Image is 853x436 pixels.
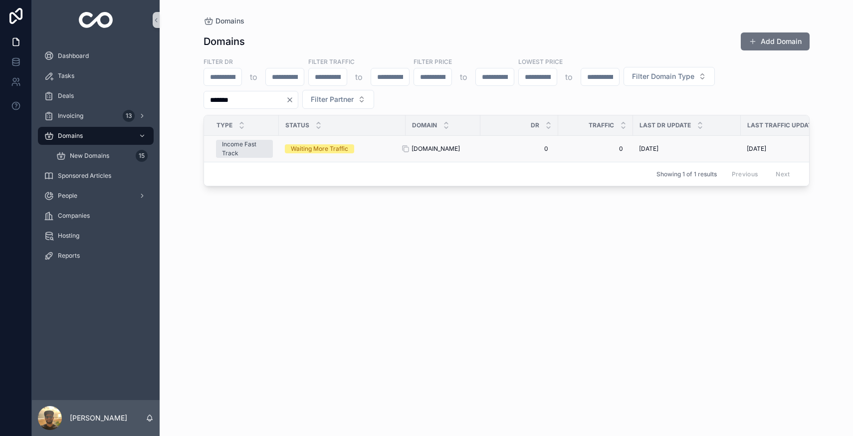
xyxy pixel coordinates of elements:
span: People [58,192,77,200]
span: Last Traffic Update [747,121,816,129]
a: Reports [38,247,154,265]
div: 13 [123,110,135,122]
span: Status [285,121,309,129]
button: Select Button [302,90,374,109]
label: Filter DR [204,57,233,66]
button: Select Button [624,67,715,86]
button: Add Domain [741,32,810,50]
div: 15 [136,150,148,162]
div: Income Fast Track [222,140,267,158]
a: [DATE] [639,145,735,153]
span: [DOMAIN_NAME] [412,145,460,153]
span: Tasks [58,72,74,80]
span: Last DR Update [640,121,691,129]
img: App logo [79,12,113,28]
a: Deals [38,87,154,105]
a: Tasks [38,67,154,85]
p: to [250,71,257,83]
span: Reports [58,252,80,260]
span: [DATE] [747,145,766,153]
span: New Domains [70,152,109,160]
h1: Domains [204,34,245,48]
span: Hosting [58,232,79,240]
a: New Domains15 [50,147,154,165]
a: [DOMAIN_NAME] [412,145,474,153]
a: Waiting More Traffic [285,144,400,153]
span: Sponsored Articles [58,172,111,180]
a: Dashboard [38,47,154,65]
a: People [38,187,154,205]
p: to [460,71,467,83]
span: Domains [215,16,244,26]
span: 0 [490,145,548,153]
a: Domains [38,127,154,145]
span: DR [531,121,539,129]
span: Traffic [589,121,614,129]
span: Showing 1 of 1 results [656,170,717,178]
span: Deals [58,92,74,100]
span: 0 [568,145,623,153]
span: Domain [412,121,437,129]
button: Clear [286,96,298,104]
div: scrollable content [32,40,160,278]
span: Filter Partner [311,94,354,104]
span: Filter Domain Type [632,71,694,81]
a: Income Fast Track [216,140,273,158]
p: to [355,71,363,83]
a: 0 [564,141,627,157]
p: to [565,71,573,83]
p: [PERSON_NAME] [70,413,127,423]
a: Invoicing13 [38,107,154,125]
span: Dashboard [58,52,89,60]
label: Filter Price [414,57,452,66]
label: Filter Traffic [308,57,355,66]
span: Companies [58,212,90,220]
label: Lowest Price [518,57,563,66]
a: 0 [486,141,552,157]
a: Companies [38,207,154,225]
span: [DATE] [639,145,658,153]
a: [DATE] [747,145,845,153]
span: Domains [58,132,83,140]
a: Sponsored Articles [38,167,154,185]
span: Type [216,121,232,129]
span: Invoicing [58,112,83,120]
a: Domains [204,16,244,26]
a: Hosting [38,227,154,245]
div: Waiting More Traffic [291,144,348,153]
